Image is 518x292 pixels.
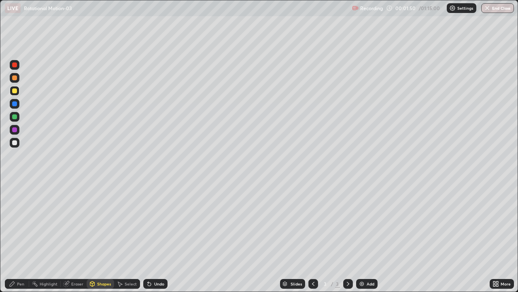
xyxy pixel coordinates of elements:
p: Rotational Motion-03 [24,5,72,11]
div: Highlight [40,282,57,286]
div: More [501,282,511,286]
p: LIVE [7,5,18,11]
div: / [331,281,333,286]
div: 3 [321,281,329,286]
img: end-class-cross [484,5,490,11]
div: Add [367,282,374,286]
img: recording.375f2c34.svg [352,5,359,11]
div: Slides [291,282,302,286]
div: 3 [335,280,340,288]
p: Settings [457,6,473,10]
img: class-settings-icons [449,5,456,11]
div: Pen [17,282,24,286]
button: End Class [481,3,514,13]
div: Eraser [71,282,83,286]
p: Recording [360,5,383,11]
div: Select [125,282,137,286]
div: Shapes [97,282,111,286]
div: Undo [154,282,164,286]
img: add-slide-button [359,281,365,287]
